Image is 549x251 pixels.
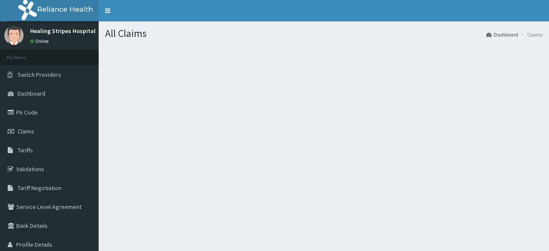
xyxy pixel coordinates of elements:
[519,31,543,38] li: Claims
[18,90,45,97] span: Dashboard
[18,127,34,135] span: Claims
[30,38,51,44] a: Online
[4,26,24,45] img: User Image
[18,146,33,154] span: Tariffs
[105,28,543,39] h1: All Claims
[30,28,96,34] p: Healing Stripes Hospital
[18,71,61,79] span: Switch Providers
[18,184,61,192] span: Tariff Negotiation
[486,31,518,38] a: Dashboard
